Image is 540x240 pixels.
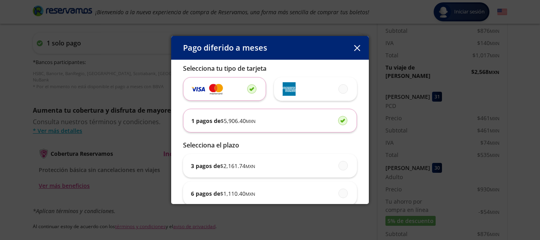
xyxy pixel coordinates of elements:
[191,85,205,94] img: svg+xml;base64,PD94bWwgdmVyc2lvbj0iMS4wIiBlbmNvZGluZz0iVVRGLTgiIHN0YW5kYWxvbmU9Im5vIj8+Cjxzdmcgd2...
[183,64,357,73] p: Selecciona tu tipo de tarjeta
[209,83,223,96] img: svg+xml;base64,PD94bWwgdmVyc2lvbj0iMS4wIiBlbmNvZGluZz0iVVRGLTgiIHN0YW5kYWxvbmU9Im5vIj8+Cjxzdmcgd2...
[282,82,296,96] img: svg+xml;base64,PD94bWwgdmVyc2lvbj0iMS4wIiBlbmNvZGluZz0iVVRGLTgiIHN0YW5kYWxvbmU9Im5vIj8+Cjxzdmcgd2...
[191,189,255,198] p: 6 pagos de
[245,191,255,197] small: MXN
[246,118,255,124] small: MXN
[220,189,255,198] span: $ 1,110.40
[245,163,255,169] small: MXN
[221,117,255,125] span: $ 5,906.40
[220,162,255,170] span: $ 2,161.74
[494,194,532,232] iframe: Messagebird Livechat Widget
[191,117,255,125] p: 1 pagos de
[191,162,255,170] p: 3 pagos de
[183,140,357,150] p: Selecciona el plazo
[183,42,267,54] p: Pago diferido a meses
